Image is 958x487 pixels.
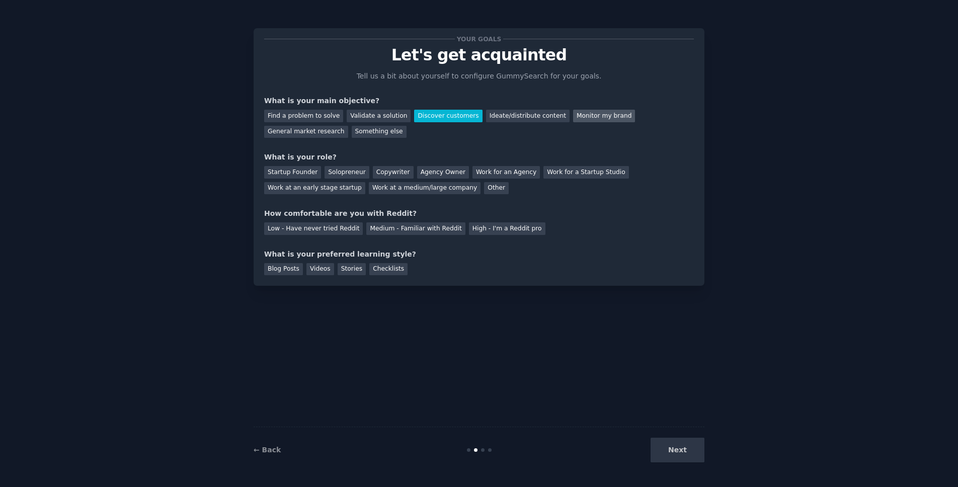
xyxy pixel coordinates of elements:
div: Checklists [369,263,408,276]
a: ← Back [254,446,281,454]
div: Low - Have never tried Reddit [264,222,363,235]
div: Something else [352,126,407,138]
div: Ideate/distribute content [486,110,570,122]
div: Startup Founder [264,166,321,179]
div: General market research [264,126,348,138]
div: Videos [306,263,334,276]
div: Solopreneur [325,166,369,179]
div: Validate a solution [347,110,411,122]
div: Stories [338,263,366,276]
p: Tell us a bit about yourself to configure GummySearch for your goals. [352,71,606,82]
span: Your goals [455,34,503,44]
div: Medium - Familiar with Reddit [366,222,465,235]
div: Work for a Startup Studio [543,166,628,179]
div: Work at a medium/large company [369,182,481,195]
div: What is your role? [264,152,694,163]
div: How comfortable are you with Reddit? [264,208,694,219]
div: Work at an early stage startup [264,182,365,195]
div: What is your preferred learning style? [264,249,694,260]
div: What is your main objective? [264,96,694,106]
div: Other [484,182,509,195]
div: Monitor my brand [573,110,635,122]
div: Blog Posts [264,263,303,276]
div: Find a problem to solve [264,110,343,122]
div: High - I'm a Reddit pro [469,222,545,235]
div: Copywriter [373,166,414,179]
div: Discover customers [414,110,482,122]
p: Let's get acquainted [264,46,694,64]
div: Agency Owner [417,166,469,179]
div: Work for an Agency [472,166,540,179]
